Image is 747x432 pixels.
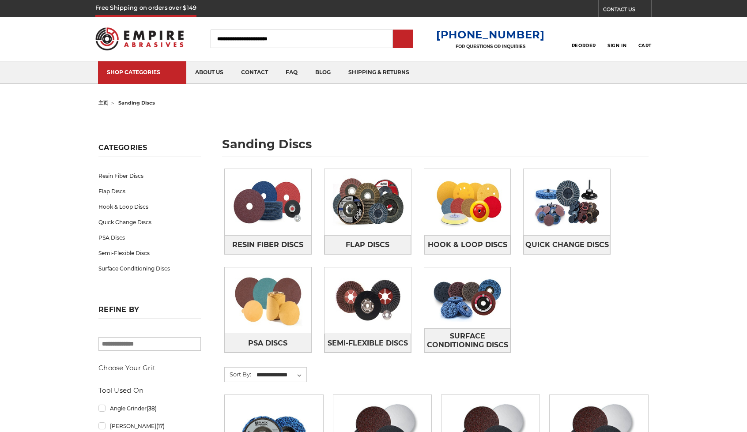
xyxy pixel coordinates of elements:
a: contact [232,61,277,84]
span: PSA Discs [248,336,287,351]
a: 主页 [98,100,108,106]
span: Sign In [607,43,626,49]
a: Resin Fiber Discs [225,235,311,254]
a: Cart [638,29,652,49]
a: Quick Change Discs [524,235,610,254]
img: Empire Abrasives [95,22,184,56]
input: Submit [394,30,412,48]
a: Surface Conditioning Discs [424,328,511,353]
img: Surface Conditioning Discs [424,267,511,328]
a: [PHONE_NUMBER] [436,28,545,41]
h1: sanding discs [222,138,649,157]
a: Flap Discs [324,235,411,254]
a: Angle Grinder(38) [98,401,201,416]
a: PSA Discs [98,230,201,245]
span: (38) [147,405,157,412]
img: Flap Discs [324,169,411,235]
span: Resin Fiber Discs [232,237,303,252]
span: Quick Change Discs [525,237,609,252]
h5: Refine by [98,305,201,319]
a: shipping & returns [340,61,418,84]
div: SHOP CATEGORIES [107,69,177,75]
a: Hook & Loop Discs [98,199,201,214]
a: Resin Fiber Discs [98,168,201,184]
a: PSA Discs [225,334,311,353]
p: FOR QUESTIONS OR INQUIRIES [436,44,545,49]
h5: Tool Used On [98,385,201,396]
a: Surface Conditioning Discs [98,261,201,276]
span: Semi-Flexible Discs [328,336,408,351]
a: Hook & Loop Discs [424,235,511,254]
img: PSA Discs [225,267,311,334]
img: Hook & Loop Discs [424,169,511,235]
a: Flap Discs [98,184,201,199]
span: Hook & Loop Discs [428,237,507,252]
h5: Choose Your Grit [98,363,201,373]
a: blog [306,61,340,84]
a: Semi-Flexible Discs [324,334,411,353]
span: (17) [156,423,165,429]
span: Reorder [572,43,596,49]
span: Cart [638,43,652,49]
a: Semi-Flexible Discs [98,245,201,261]
a: about us [186,61,232,84]
span: Flap Discs [346,237,389,252]
a: CONTACT US [603,4,651,17]
a: Quick Change Discs [98,214,201,230]
img: Semi-Flexible Discs [324,267,411,334]
img: Resin Fiber Discs [225,169,311,235]
span: sanding discs [118,100,155,106]
select: Sort By: [255,368,306,382]
h5: Categories [98,143,201,157]
img: Quick Change Discs [524,169,610,235]
label: Sort By: [225,368,251,381]
a: faq [277,61,306,84]
a: Reorder [572,29,596,48]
